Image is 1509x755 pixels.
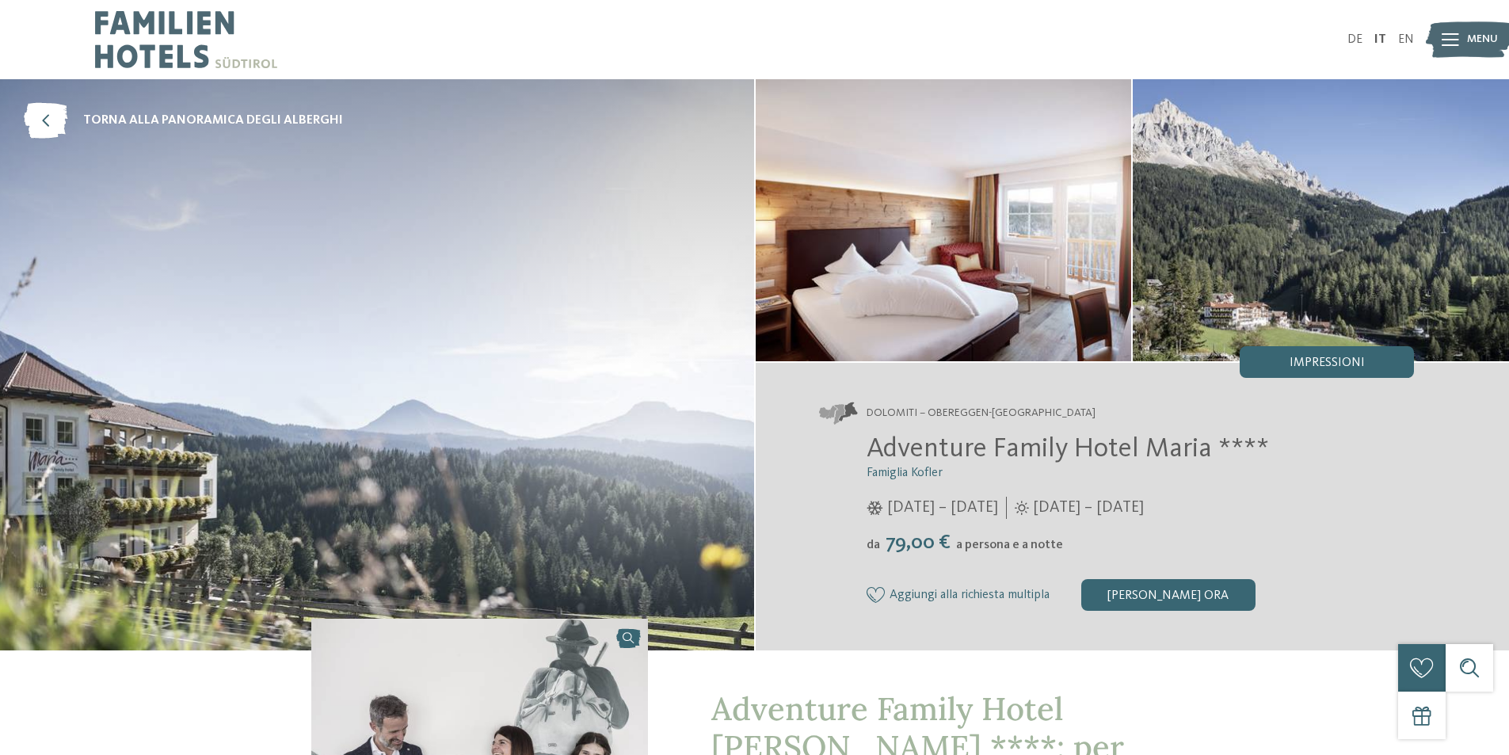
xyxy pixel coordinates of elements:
span: Impressioni [1290,357,1365,369]
span: 79,00 € [882,532,955,553]
span: Menu [1467,32,1498,48]
a: IT [1374,33,1386,46]
a: torna alla panoramica degli alberghi [24,103,343,139]
a: EN [1398,33,1414,46]
span: [DATE] – [DATE] [887,497,998,519]
img: Il family hotel a Obereggen per chi ama il piacere della scoperta [756,79,1132,361]
span: [DATE] – [DATE] [1033,497,1144,519]
a: DE [1347,33,1362,46]
span: torna alla panoramica degli alberghi [83,112,343,129]
span: Dolomiti – Obereggen-[GEOGRAPHIC_DATA] [867,406,1096,421]
span: a persona e a notte [956,539,1063,551]
span: Aggiungi alla richiesta multipla [890,589,1050,603]
div: [PERSON_NAME] ora [1081,579,1256,611]
i: Orari d'apertura estate [1015,501,1029,515]
img: Il family hotel a Obereggen per chi ama il piacere della scoperta [1133,79,1509,361]
span: da [867,539,880,551]
span: Adventure Family Hotel Maria **** [867,435,1269,463]
span: Famiglia Kofler [867,467,943,479]
i: Orari d'apertura inverno [867,501,883,515]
